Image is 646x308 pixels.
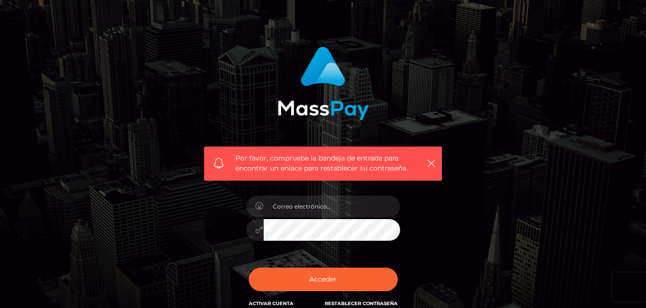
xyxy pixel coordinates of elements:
a: Restablecer contraseña [325,300,398,307]
button: Acceder [249,268,398,291]
input: Correo electrónico... [264,196,400,217]
span: Por favor, compruebe la bandeja de entrada para encontrar un enlace para restablecer su contraseña. [235,153,411,173]
img: MassPay Login [278,47,369,120]
a: Activar Cuenta [249,300,293,307]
